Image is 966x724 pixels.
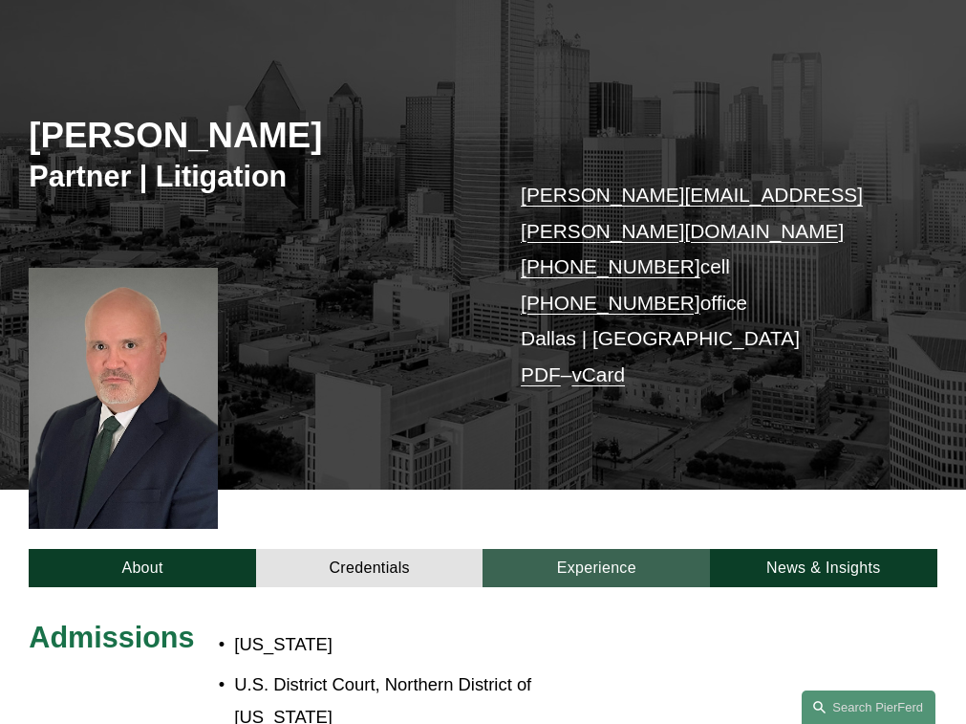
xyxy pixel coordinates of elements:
[234,628,558,660] p: [US_STATE]
[29,621,194,653] span: Admissions
[802,691,935,724] a: Search this site
[29,549,256,588] a: About
[521,292,700,314] a: [PHONE_NUMBER]
[483,549,710,588] a: Experience
[571,363,625,385] a: vCard
[29,115,483,157] h2: [PERSON_NAME]
[29,159,483,195] h3: Partner | Litigation
[521,184,863,242] a: [PERSON_NAME][EMAIL_ADDRESS][PERSON_NAME][DOMAIN_NAME]
[521,177,899,392] p: cell office Dallas | [GEOGRAPHIC_DATA] –
[521,363,561,385] a: PDF
[710,549,937,588] a: News & Insights
[521,255,700,277] a: [PHONE_NUMBER]
[256,549,483,588] a: Credentials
